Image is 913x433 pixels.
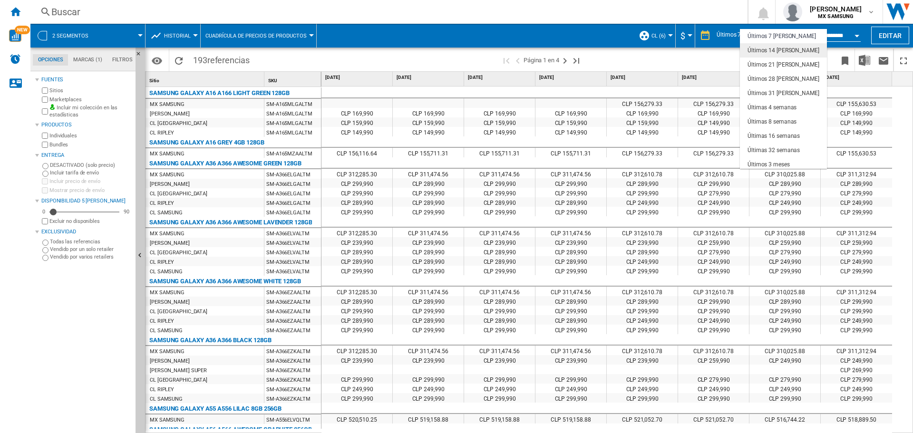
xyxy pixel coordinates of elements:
[748,146,800,154] div: Últimas 32 semanas
[748,132,800,140] div: Últimas 16 semanas
[748,75,819,83] div: Últimos 28 [PERSON_NAME]
[748,118,796,126] div: Últimas 8 semanas
[748,47,819,55] div: Últimos 14 [PERSON_NAME]
[748,89,819,97] div: Últimos 31 [PERSON_NAME]
[748,161,790,169] div: Últimos 3 meses
[748,104,796,112] div: Últimas 4 semanas
[748,32,816,40] div: Últimos 7 [PERSON_NAME]
[748,61,819,69] div: Últimos 21 [PERSON_NAME]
